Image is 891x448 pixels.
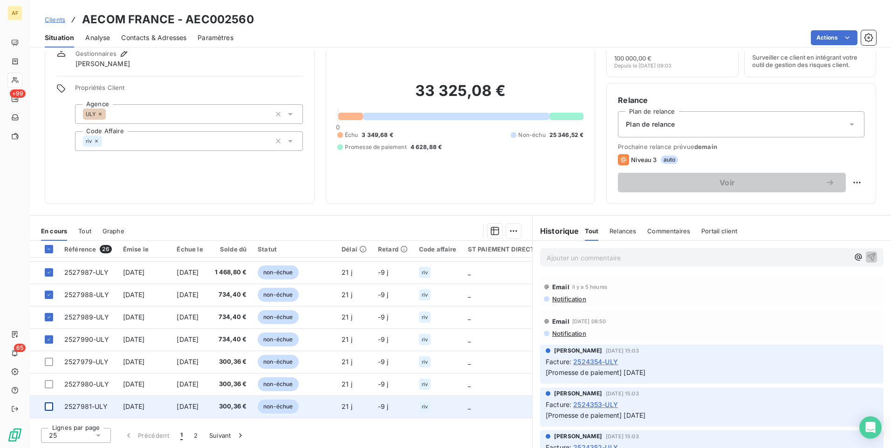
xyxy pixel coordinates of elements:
span: Prochaine relance prévue [618,143,864,150]
span: [DATE] [177,268,199,276]
span: 2524354-ULY [573,357,618,367]
span: [DATE] 08:50 [572,319,606,324]
span: 2527980-ULY [64,380,110,388]
span: 2527981-ULY [64,402,108,410]
span: Non-échu [518,131,545,139]
span: _ [468,313,471,321]
span: 21 j [342,380,352,388]
span: il y a 5 heures [572,284,607,290]
span: 2527990-ULY [64,335,110,343]
span: [DATE] [123,380,145,388]
span: 734,40 € [214,335,247,344]
span: [PERSON_NAME] [554,346,602,355]
div: AF [7,6,22,20]
span: _ [468,380,471,388]
span: 21 j [342,291,352,299]
span: Commentaires [647,227,690,235]
span: [Promesse de paiement] [DATE] [546,411,645,419]
span: riv [422,337,428,342]
span: non-échue [258,377,298,391]
span: 2527989-ULY [64,313,110,321]
span: Clients [45,16,65,23]
span: [DATE] [177,335,199,343]
button: 1 [175,426,188,445]
div: Solde dû [214,245,247,253]
span: _ [468,335,471,343]
span: 2524353-ULY [573,400,618,409]
span: 21 j [342,402,352,410]
div: Échue le [177,245,203,253]
span: 100 000,00 € [614,54,651,62]
div: Émise le [123,245,166,253]
span: +99 [10,89,26,98]
span: Propriétés Client [75,84,303,97]
h3: AECOM FRANCE - AEC002560 [82,11,254,28]
div: Délai [342,245,367,253]
span: 26 [100,245,111,253]
span: 2527988-ULY [64,291,110,299]
span: Notification [551,295,586,303]
span: 65 [14,344,26,352]
span: -9 j [378,402,389,410]
div: Retard [378,245,408,253]
span: non-échue [258,265,298,279]
span: ULY [86,111,96,117]
span: 21 j [342,335,352,343]
span: 3 349,68 € [362,131,393,139]
span: Surveiller ce client en intégrant votre outil de gestion des risques client. [752,54,868,68]
a: Clients [45,15,65,24]
span: 25 [49,431,57,440]
span: Graphe [103,227,124,235]
span: 2527987-ULY [64,268,109,276]
div: ST PAIEMENT DIRECT [468,245,535,253]
span: Voir [629,179,825,186]
div: Référence [64,245,112,253]
span: Portail client [701,227,737,235]
span: [DATE] [123,358,145,366]
h2: 33 325,08 € [337,81,584,109]
span: -9 j [378,380,389,388]
div: Statut [258,245,330,253]
span: [PERSON_NAME] [554,432,602,441]
span: [DATE] [177,291,199,299]
span: En cours [41,227,67,235]
span: 21 j [342,268,352,276]
span: -9 j [378,335,389,343]
span: [DATE] [123,268,145,276]
span: [DATE] [123,313,145,321]
span: 0 [336,123,340,131]
span: 734,40 € [214,290,247,299]
span: Tout [78,227,91,235]
span: -9 j [378,358,389,366]
span: _ [468,268,471,276]
span: [Promesse de paiement] [DATE] [546,368,645,376]
div: Code affaire [419,245,457,253]
span: Tout [585,227,599,235]
span: [DATE] [177,358,199,366]
input: Ajouter une valeur [102,137,110,145]
span: Contacts & Adresses [121,33,186,42]
span: Niveau 3 [631,156,657,163]
button: Actions [811,30,857,45]
span: 4 628,88 € [411,143,442,151]
span: 21 j [342,313,352,321]
span: auto [661,156,679,164]
span: riv [422,292,428,298]
h6: Historique [533,225,579,237]
span: riv [422,381,428,387]
span: Email [552,318,569,325]
span: Depuis le [DATE] 09:03 [614,63,672,68]
span: -9 j [378,313,389,321]
button: Suivant [204,426,251,445]
span: Facture : [546,357,571,367]
span: non-échue [258,288,298,302]
div: Open Intercom Messenger [859,416,882,439]
img: Logo LeanPay [7,428,22,442]
span: riv [422,404,428,409]
span: _ [468,358,471,366]
span: 2527979-ULY [64,358,109,366]
span: non-échue [258,400,298,414]
span: non-échue [258,333,298,346]
span: Email [552,283,569,291]
span: [DATE] [123,335,145,343]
